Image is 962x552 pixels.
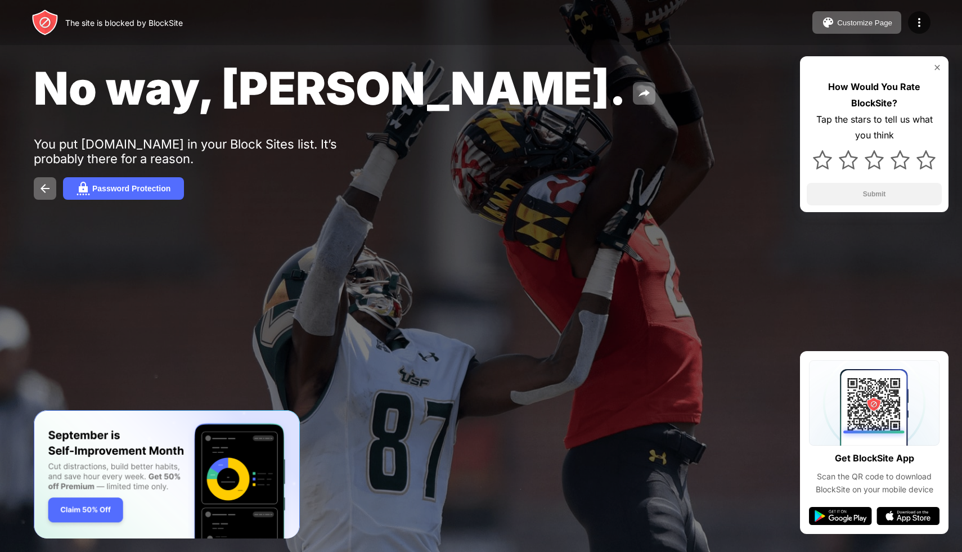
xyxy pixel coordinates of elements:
[38,182,52,195] img: back.svg
[933,63,942,72] img: rate-us-close.svg
[891,150,910,169] img: star.svg
[809,470,939,496] div: Scan the QR code to download BlockSite on your mobile device
[813,150,832,169] img: star.svg
[34,61,626,115] span: No way, [PERSON_NAME].
[92,184,170,193] div: Password Protection
[865,150,884,169] img: star.svg
[637,87,651,100] img: share.svg
[809,360,939,446] img: qrcode.svg
[839,150,858,169] img: star.svg
[807,79,942,111] div: How Would You Rate BlockSite?
[912,16,926,29] img: menu-icon.svg
[807,183,942,205] button: Submit
[807,111,942,144] div: Tap the stars to tell us what you think
[837,19,892,27] div: Customize Page
[77,182,90,195] img: password.svg
[32,9,59,36] img: header-logo.svg
[835,450,914,466] div: Get BlockSite App
[809,507,872,525] img: google-play.svg
[34,410,300,539] iframe: Banner
[34,137,381,166] div: You put [DOMAIN_NAME] in your Block Sites list. It’s probably there for a reason.
[821,16,835,29] img: pallet.svg
[65,18,183,28] div: The site is blocked by BlockSite
[916,150,936,169] img: star.svg
[876,507,939,525] img: app-store.svg
[63,177,184,200] button: Password Protection
[812,11,901,34] button: Customize Page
